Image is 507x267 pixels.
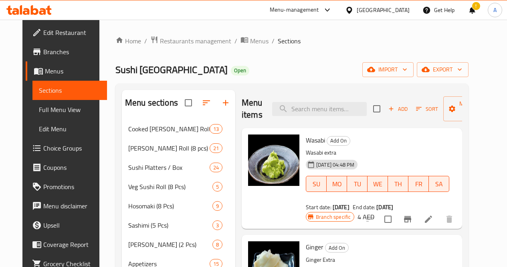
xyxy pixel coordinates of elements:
h2: Menu items [242,97,263,121]
b: [DATE] [333,202,349,212]
a: Promotions [26,177,107,196]
span: [DATE] 04:48 PM [313,161,358,169]
div: Nigiri Sushi (2 Pcs) [128,240,212,249]
span: 5 [213,183,222,191]
span: Menu disclaimer [43,201,101,211]
li: / [234,36,237,46]
span: 13 [210,125,222,133]
a: Edit Menu [32,119,107,139]
button: FR [408,176,429,192]
button: Add [385,103,411,115]
button: TH [388,176,408,192]
span: TU [350,178,364,190]
a: Edit Restaurant [26,23,107,42]
span: Sort [416,104,438,114]
span: Veg Sushi Roll (8 Pcs) [128,182,212,192]
div: items [212,220,222,230]
p: Wasabi extra [306,148,449,158]
button: MO [327,176,347,192]
button: TU [347,176,368,192]
img: Wasabi [248,135,299,186]
span: Promotions [43,182,101,192]
button: SA [429,176,449,192]
span: SU [309,178,323,190]
div: Open [231,66,249,75]
span: WE [371,178,385,190]
span: SA [432,178,446,190]
span: FR [412,178,426,190]
span: Edit Menu [39,124,101,134]
a: Menu disclaimer [26,196,107,216]
div: Add On [327,136,350,146]
button: export [417,62,469,77]
p: Ginger Extra [306,255,449,265]
span: Select to update [380,211,396,228]
span: Open [231,67,249,74]
span: Coverage Report [43,240,101,249]
div: Veg Sushi Roll (8 Pcs)5 [122,177,235,196]
span: Sashimi (5 Pcs) [128,220,212,230]
span: Hosomaki (8 Pcs) [128,201,212,211]
a: Coupons [26,158,107,177]
a: Upsell [26,216,107,235]
span: 8 [213,241,222,249]
button: Manage items [443,96,497,121]
div: Menu-management [270,5,319,15]
div: [PERSON_NAME] (2 Pcs)8 [122,235,235,254]
span: 9 [213,202,222,210]
span: Branches [43,47,101,57]
span: [PERSON_NAME] Roll (8 pcs) [128,143,210,153]
span: Choice Groups [43,143,101,153]
span: TH [391,178,405,190]
span: Add On [325,243,348,253]
a: Restaurants management [150,36,231,46]
a: Sections [32,81,107,100]
a: Coverage Report [26,235,107,254]
span: MO [330,178,344,190]
span: [PERSON_NAME] (2 Pcs) [128,240,212,249]
button: Add section [216,93,235,112]
li: / [272,36,275,46]
span: import [369,65,407,75]
span: Menus [250,36,269,46]
span: Add On [327,136,350,145]
span: End date: [353,202,375,212]
span: Restaurants management [160,36,231,46]
a: Menus [240,36,269,46]
span: Sections [278,36,301,46]
a: Edit menu item [424,214,433,224]
span: A [493,6,497,14]
div: items [210,163,222,172]
a: Home [115,36,141,46]
h6: 4 AED [358,211,374,222]
div: Hosomaki (8 Pcs)9 [122,196,235,216]
span: Edit Restaurant [43,28,101,37]
span: Menus [45,66,101,76]
div: items [212,240,222,249]
span: Full Menu View [39,105,101,114]
button: Branch-specific-item [398,210,417,229]
a: Choice Groups [26,139,107,158]
span: Sort sections [197,93,216,112]
button: import [362,62,414,77]
button: WE [368,176,388,192]
span: Sections [39,86,101,95]
span: 3 [213,222,222,229]
a: Menus [26,61,107,81]
span: Sushi Platters / Box [128,163,210,172]
span: Sort items [411,103,443,115]
button: SU [306,176,327,192]
span: 24 [210,164,222,171]
span: Coupons [43,163,101,172]
span: Cooked [PERSON_NAME] Roll (8 pcs) [128,124,210,134]
span: Sushi [GEOGRAPHIC_DATA] [115,61,228,79]
div: [PERSON_NAME] Roll (8 pcs)21 [122,139,235,158]
input: search [272,102,367,116]
span: Start date: [306,202,331,212]
span: Manage items [450,99,491,119]
div: Sushi Platters / Box24 [122,158,235,177]
span: Wasabi [306,134,325,146]
span: export [423,65,462,75]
